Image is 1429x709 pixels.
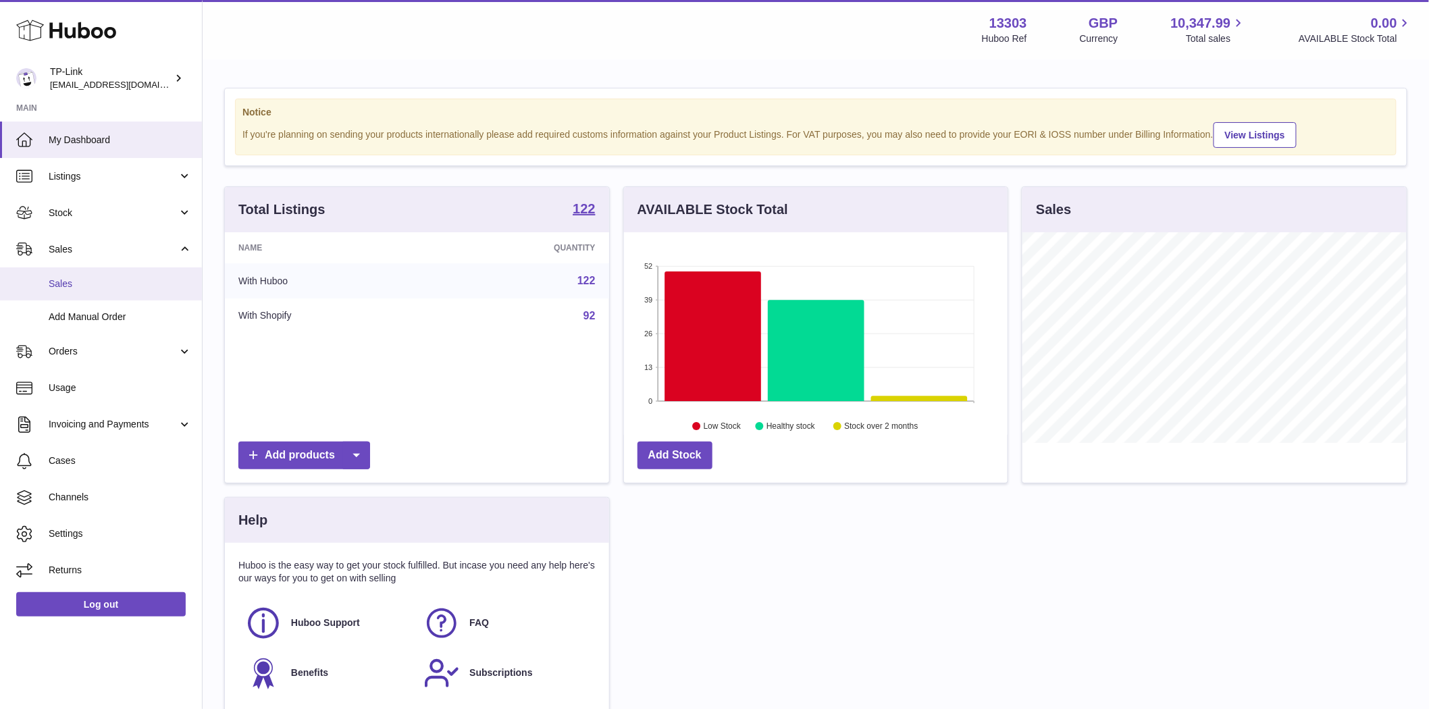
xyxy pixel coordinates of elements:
[767,422,816,431] text: Healthy stock
[238,201,326,219] h3: Total Listings
[49,527,192,540] span: Settings
[16,68,36,88] img: internalAdmin-13303@internal.huboo.com
[49,170,178,183] span: Listings
[844,422,918,431] text: Stock over 2 months
[989,14,1027,32] strong: 13303
[1214,122,1297,148] a: View Listings
[238,511,267,529] h3: Help
[291,616,360,629] span: Huboo Support
[577,275,596,286] a: 122
[638,201,788,219] h3: AVAILABLE Stock Total
[1170,14,1246,45] a: 10,347.99 Total sales
[49,564,192,577] span: Returns
[644,262,652,270] text: 52
[573,202,595,215] strong: 122
[16,592,186,616] a: Log out
[291,666,328,679] span: Benefits
[49,207,178,219] span: Stock
[1186,32,1246,45] span: Total sales
[1080,32,1118,45] div: Currency
[238,442,370,469] a: Add products
[49,491,192,504] span: Channels
[225,263,432,298] td: With Huboo
[423,605,588,641] a: FAQ
[469,616,489,629] span: FAQ
[573,202,595,218] a: 122
[49,278,192,290] span: Sales
[49,454,192,467] span: Cases
[242,106,1389,119] strong: Notice
[469,666,532,679] span: Subscriptions
[638,442,712,469] a: Add Stock
[49,345,178,358] span: Orders
[432,232,609,263] th: Quantity
[225,232,432,263] th: Name
[648,397,652,405] text: 0
[982,32,1027,45] div: Huboo Ref
[644,296,652,304] text: 39
[49,134,192,147] span: My Dashboard
[1036,201,1071,219] h3: Sales
[644,363,652,371] text: 13
[242,120,1389,148] div: If you're planning on sending your products internationally please add required customs informati...
[1089,14,1118,32] strong: GBP
[50,79,199,90] span: [EMAIL_ADDRESS][DOMAIN_NAME]
[50,65,172,91] div: TP-Link
[245,655,410,691] a: Benefits
[49,311,192,323] span: Add Manual Order
[1170,14,1230,32] span: 10,347.99
[583,310,596,321] a: 92
[49,418,178,431] span: Invoicing and Payments
[49,382,192,394] span: Usage
[1371,14,1397,32] span: 0.00
[245,605,410,641] a: Huboo Support
[423,655,588,691] a: Subscriptions
[225,298,432,334] td: With Shopify
[1299,32,1413,45] span: AVAILABLE Stock Total
[1299,14,1413,45] a: 0.00 AVAILABLE Stock Total
[704,422,742,431] text: Low Stock
[49,243,178,256] span: Sales
[644,330,652,338] text: 26
[238,559,596,585] p: Huboo is the easy way to get your stock fulfilled. But incase you need any help here's our ways f...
